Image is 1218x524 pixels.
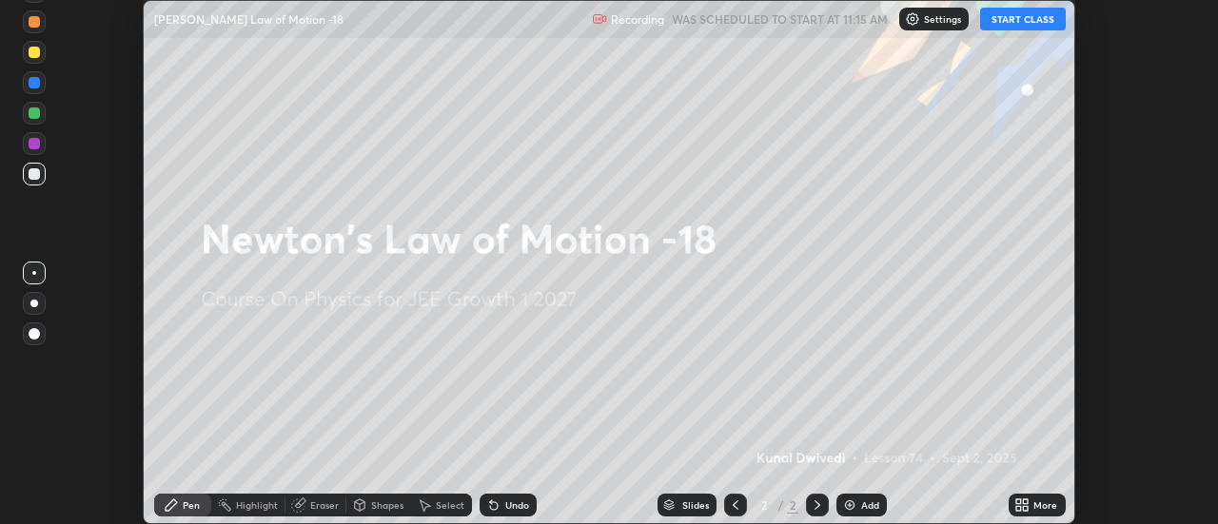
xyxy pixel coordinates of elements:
img: recording.375f2c34.svg [592,11,607,27]
h5: WAS SCHEDULED TO START AT 11:15 AM [672,10,888,28]
div: Shapes [371,500,403,510]
img: add-slide-button [842,497,857,513]
div: Slides [682,500,709,510]
p: Settings [924,14,961,24]
div: More [1033,500,1057,510]
div: 2 [787,496,798,514]
div: Highlight [236,500,278,510]
img: class-settings-icons [905,11,920,27]
p: Recording [611,12,664,27]
button: START CLASS [980,8,1066,30]
div: Add [861,500,879,510]
div: Select [436,500,464,510]
p: [PERSON_NAME] Law of Motion -18 [154,11,344,27]
div: Pen [183,500,200,510]
div: Eraser [310,500,339,510]
div: Undo [505,500,529,510]
div: / [777,499,783,511]
div: 2 [755,499,774,511]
